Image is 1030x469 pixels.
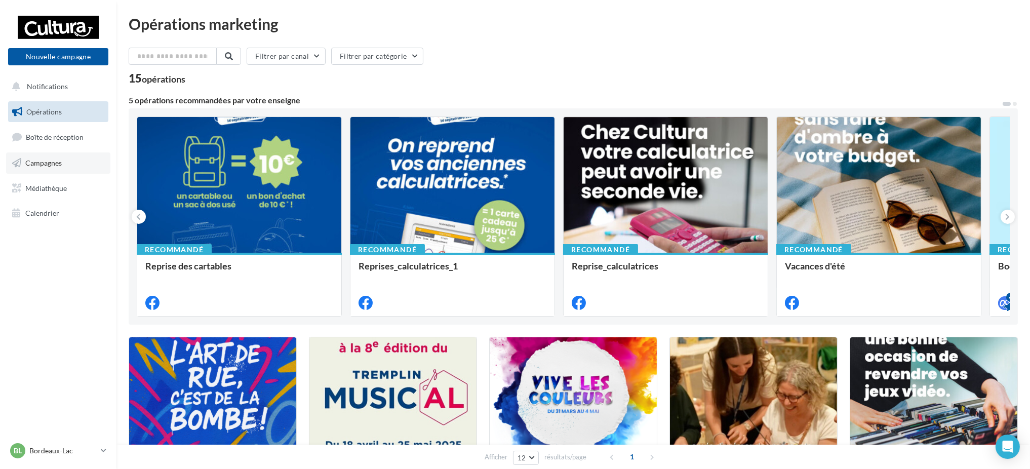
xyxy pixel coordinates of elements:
[26,133,84,141] span: Boîte de réception
[6,178,110,199] a: Médiathèque
[137,244,212,255] div: Recommandé
[8,441,108,460] a: BL Bordeaux-Lac
[6,152,110,174] a: Campagnes
[544,452,586,462] span: résultats/page
[6,101,110,123] a: Opérations
[145,261,333,281] div: Reprise des cartables
[247,48,326,65] button: Filtrer par canal
[518,454,526,462] span: 12
[513,451,539,465] button: 12
[25,183,67,192] span: Médiathèque
[6,126,110,148] a: Boîte de réception
[29,446,97,456] p: Bordeaux-Lac
[1006,293,1015,302] div: 4
[25,209,59,217] span: Calendrier
[996,435,1020,459] div: Open Intercom Messenger
[572,261,760,281] div: Reprise_calculatrices
[129,96,1002,104] div: 5 opérations recommandées par votre enseigne
[624,449,640,465] span: 1
[350,244,425,255] div: Recommandé
[359,261,546,281] div: Reprises_calculatrices_1
[485,452,507,462] span: Afficher
[129,73,185,84] div: 15
[129,16,1018,31] div: Opérations marketing
[785,261,973,281] div: Vacances d'été
[776,244,851,255] div: Recommandé
[25,159,62,167] span: Campagnes
[27,82,68,91] span: Notifications
[331,48,423,65] button: Filtrer par catégorie
[6,203,110,224] a: Calendrier
[14,446,22,456] span: BL
[26,107,62,116] span: Opérations
[6,76,106,97] button: Notifications
[142,74,185,84] div: opérations
[8,48,108,65] button: Nouvelle campagne
[563,244,638,255] div: Recommandé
